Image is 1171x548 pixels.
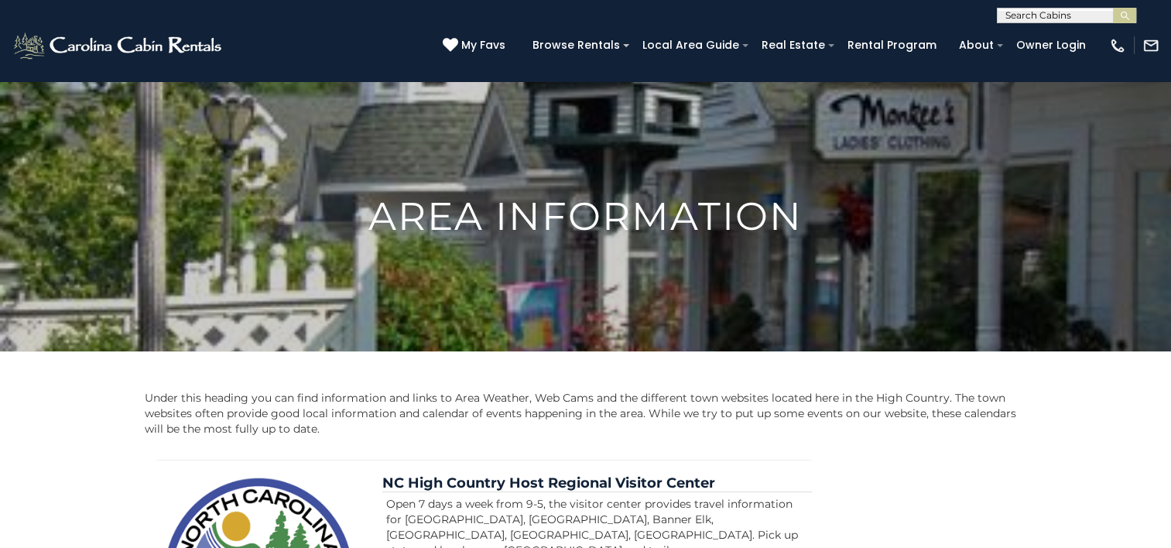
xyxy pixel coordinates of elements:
a: About [951,33,1002,57]
p: Under this heading you can find information and links to Area Weather, Web Cams and the different... [145,390,1027,437]
a: Browse Rentals [525,33,628,57]
span: My Favs [461,37,505,53]
a: My Favs [443,37,509,54]
a: Real Estate [754,33,833,57]
a: Owner Login [1008,33,1094,57]
a: Local Area Guide [635,33,747,57]
img: phone-regular-white.png [1109,37,1126,54]
img: White-1-2.png [12,30,226,61]
a: NC High Country Host Regional Visitor Center [382,474,715,491]
a: Rental Program [840,33,944,57]
img: mail-regular-white.png [1142,37,1159,54]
